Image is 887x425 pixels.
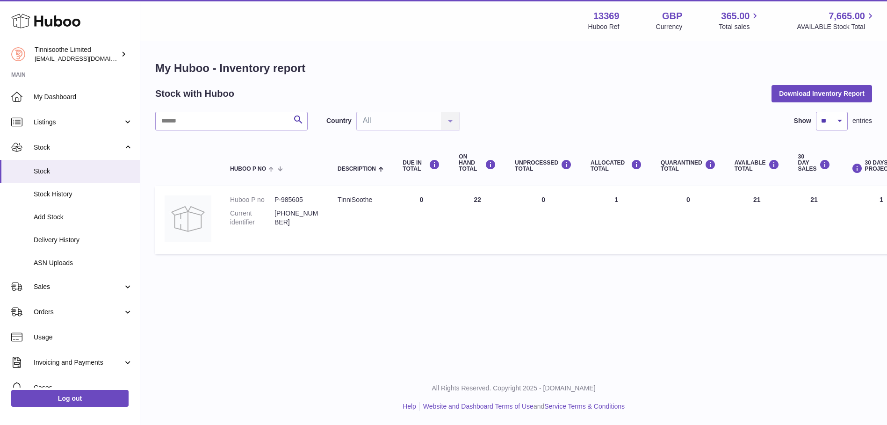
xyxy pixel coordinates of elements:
[588,22,620,31] div: Huboo Ref
[719,22,760,31] span: Total sales
[274,195,319,204] dd: P-985605
[34,118,123,127] span: Listings
[338,166,376,172] span: Description
[662,10,682,22] strong: GBP
[515,159,572,172] div: UNPROCESSED Total
[34,213,133,222] span: Add Stock
[230,195,274,204] dt: Huboo P no
[274,209,319,227] dd: [PHONE_NUMBER]
[34,93,133,101] span: My Dashboard
[35,55,137,62] span: [EMAIL_ADDRESS][DOMAIN_NAME]
[581,186,651,254] td: 1
[661,159,716,172] div: QUARANTINED Total
[656,22,683,31] div: Currency
[721,10,750,22] span: 365.00
[34,383,133,392] span: Cases
[230,166,266,172] span: Huboo P no
[338,195,384,204] div: TinniSoothe
[797,22,876,31] span: AVAILABLE Stock Total
[544,403,625,410] a: Service Terms & Conditions
[794,116,811,125] label: Show
[155,61,872,76] h1: My Huboo - Inventory report
[725,186,789,254] td: 21
[34,358,123,367] span: Invoicing and Payments
[789,186,840,254] td: 21
[34,282,123,291] span: Sales
[449,186,505,254] td: 22
[719,10,760,31] a: 365.00 Total sales
[798,154,830,173] div: 30 DAY SALES
[829,10,865,22] span: 7,665.00
[34,143,123,152] span: Stock
[326,116,352,125] label: Country
[34,167,133,176] span: Stock
[34,259,133,267] span: ASN Uploads
[459,154,496,173] div: ON HAND Total
[593,10,620,22] strong: 13369
[505,186,581,254] td: 0
[34,236,133,245] span: Delivery History
[230,209,274,227] dt: Current identifier
[852,116,872,125] span: entries
[34,190,133,199] span: Stock History
[772,85,872,102] button: Download Inventory Report
[34,333,133,342] span: Usage
[155,87,234,100] h2: Stock with Huboo
[148,384,880,393] p: All Rights Reserved. Copyright 2025 - [DOMAIN_NAME]
[686,196,690,203] span: 0
[591,159,642,172] div: ALLOCATED Total
[34,308,123,317] span: Orders
[735,159,779,172] div: AVAILABLE Total
[403,159,440,172] div: DUE IN TOTAL
[11,390,129,407] a: Log out
[423,403,534,410] a: Website and Dashboard Terms of Use
[797,10,876,31] a: 7,665.00 AVAILABLE Stock Total
[165,195,211,242] img: product image
[35,45,119,63] div: Tinnisoothe Limited
[11,47,25,61] img: team@tinnisoothe.com
[393,186,449,254] td: 0
[403,403,416,410] a: Help
[420,402,625,411] li: and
